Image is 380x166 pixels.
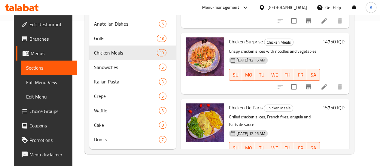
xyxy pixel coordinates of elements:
span: TH [284,70,292,79]
span: Sections [26,64,72,71]
div: Drinks7 [89,132,176,147]
span: 18 [157,36,166,41]
span: Select to update [287,14,300,27]
span: FR [296,70,305,79]
div: Chicken Meals [264,39,293,46]
button: delete [333,80,347,94]
span: Edit Restaurant [29,21,72,28]
span: Crepe [94,92,159,100]
button: WE [268,142,281,154]
p: Crispy chicken slices with noodles and vegetables [229,48,320,55]
span: Waffle [94,107,159,114]
div: Italian Pasta3 [89,74,176,89]
button: FR [294,69,307,81]
a: Promotions [16,133,77,147]
button: FR [294,142,307,154]
a: Full Menu View [21,75,77,89]
span: Chicken Meals [94,49,157,56]
div: Waffle3 [89,103,176,118]
img: Chicken De Paris [186,103,224,142]
button: MO [242,142,255,154]
div: [GEOGRAPHIC_DATA] [267,4,307,11]
span: Chicken Surprise [229,37,263,46]
span: A [370,4,372,11]
button: TU [255,69,268,81]
span: Select to update [287,80,300,93]
span: 7 [159,137,166,143]
img: Chicken Surprise [186,37,224,76]
div: items [159,136,166,143]
div: Menu-management [202,4,239,11]
button: TU [255,142,268,154]
span: FR [296,144,305,152]
a: Edit Menu [21,89,77,104]
span: 8 [159,122,166,128]
span: WE [270,144,278,152]
span: Drinks [94,136,159,143]
span: WE [270,70,278,79]
button: SU [229,142,242,154]
a: Menu disclaimer [16,147,77,162]
button: delete [333,14,347,28]
a: Edit menu item [321,83,328,90]
span: 6 [159,21,166,27]
div: Chicken Meals10 [89,45,176,60]
p: Grilled chicken slices, French fries, arugula and Paris de sauce [229,113,320,128]
span: Coupons [29,122,72,129]
span: TU [257,70,266,79]
button: Branch-specific-item [301,14,316,28]
span: Sandwiches [94,64,159,71]
span: Promotions [29,136,72,144]
div: items [157,49,166,56]
a: Coupons [16,118,77,133]
span: Italian Pasta [94,78,159,85]
h6: 14750 IQD [322,37,345,46]
span: Chicken Meals [264,105,293,111]
a: Branches [16,32,77,46]
span: Menus [31,50,72,57]
span: Chicken Meals [264,39,293,46]
span: Chicken De Paris [229,103,263,112]
span: Cake [94,121,159,129]
a: Edit Restaurant [16,17,77,32]
span: 3 [159,108,166,114]
span: Menu disclaimer [29,151,72,158]
div: Chicken Meals [264,105,293,112]
span: [DATE] 12:16 AM [234,57,268,63]
a: Choice Groups [16,104,77,118]
span: Full Menu View [26,79,72,86]
div: Sandwiches5 [89,60,176,74]
span: SA [309,144,318,152]
div: Cake8 [89,118,176,132]
button: TH [281,69,294,81]
a: Edit menu item [321,17,328,24]
span: [DATE] 12:16 AM [234,131,268,136]
span: Anatolian Dishes [94,20,159,27]
span: Edit Menu [26,93,72,100]
button: WE [268,69,281,81]
div: Grills18 [89,31,176,45]
button: SA [307,142,320,154]
div: Crepe5 [89,89,176,103]
button: Branch-specific-item [301,80,316,94]
div: items [159,92,166,100]
span: MO [245,70,253,79]
span: MO [245,144,253,152]
span: Branches [29,35,72,42]
a: Menus [16,46,77,61]
button: MO [242,69,255,81]
span: TU [257,144,266,152]
a: Sections [21,61,77,75]
button: SA [307,69,320,81]
span: SU [232,144,240,152]
span: Grills [94,35,157,42]
button: TH [281,142,294,154]
button: SU [229,69,242,81]
div: Anatolian Dishes6 [89,17,176,31]
span: Choice Groups [29,108,72,115]
span: TH [284,144,292,152]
